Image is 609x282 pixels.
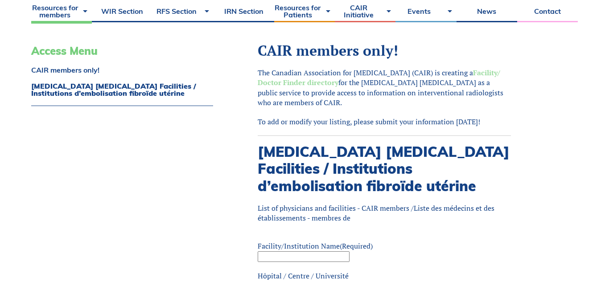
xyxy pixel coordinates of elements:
[31,45,213,57] h3: Access Menu
[258,271,511,281] div: Hôpital / Centre / Université
[258,68,511,108] p: The Canadian Association for [MEDICAL_DATA] (CAIR) is creating a for the [MEDICAL_DATA] [MEDICAL_...
[340,241,373,251] span: (Required)
[258,41,398,60] strong: CAIR members only!
[31,82,213,97] a: [MEDICAL_DATA] [MEDICAL_DATA] Facilities / Institutions d’embolisation fibroïde utérine
[31,66,213,74] a: CAIR members only!
[258,143,511,194] h2: [MEDICAL_DATA] [MEDICAL_DATA] Facilities / Institutions d’embolisation fibroïde utérine
[258,68,500,87] a: Facility/ Doctor Finder directory
[258,203,511,223] p: List of physicians and facilities - CAIR members /Liste des médecins et des établissements - memb...
[258,241,373,251] label: Facility/Institution Name
[258,117,511,127] p: To add or modify your listing, please submit your information [DATE]!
